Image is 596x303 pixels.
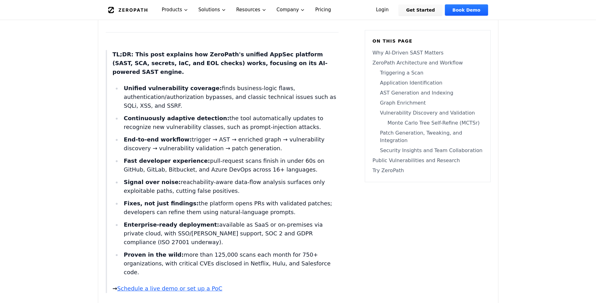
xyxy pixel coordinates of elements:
h6: On this page [373,38,483,44]
strong: Signal over noise: [124,179,181,185]
li: finds business-logic flaws, authentication/authorization bypasses, and classic technical issues s... [121,84,339,110]
a: ZeroPath Architecture and Workflow [373,59,483,67]
strong: End-to-end workflow: [124,136,191,143]
a: AST Generation and Indexing [373,89,483,97]
strong: Unified vulnerability coverage: [124,85,222,91]
a: Security Insights and Team Collaboration [373,147,483,154]
strong: Proven in the wild: [124,251,184,258]
a: Patch Generation, Tweaking, and Integration [373,129,483,144]
li: reachability-aware data-flow analysis surfaces only exploitable paths, cutting false positives. [121,178,339,195]
strong: Fixes, not just findings: [124,200,199,207]
a: Triggering a Scan [373,69,483,77]
strong: → [113,285,222,292]
li: available as SaaS or on-premises via private cloud, with SSO/[PERSON_NAME] support, SOC 2 and GDP... [121,220,339,247]
a: Public Vulnerabilities and Research [373,157,483,164]
a: Book Demo [445,4,488,16]
a: Get Started [399,4,442,16]
strong: Continuously adaptive detection: [124,115,229,121]
a: Application Identification [373,79,483,87]
a: Try ZeroPath [373,167,483,174]
strong: Fast developer experience: [124,157,210,164]
li: trigger → AST → enriched graph → vulnerability discovery → vulnerability validation → patch gener... [121,135,339,153]
a: Login [369,4,396,16]
a: Schedule a live demo or set up a PoC [117,285,222,292]
strong: TL;DR: This post explains how ZeroPath's unified AppSec platform (SAST, SCA, secrets, IaC, and EO... [113,51,328,75]
li: more than 125,000 scans each month for 750+ organizations, with critical CVEs disclosed in Netfli... [121,250,339,277]
a: Why AI-Driven SAST Matters [373,49,483,57]
li: the platform opens PRs with validated patches; developers can refine them using natural-language ... [121,199,339,217]
a: Monte Carlo Tree Self-Refine (MCTSr) [373,119,483,127]
a: Vulnerability Discovery and Validation [373,109,483,117]
li: pull-request scans finish in under 60s on GitHub, GitLab, Bitbucket, and Azure DevOps across 16+ ... [121,157,339,174]
strong: Enterprise-ready deployment: [124,221,219,228]
a: Graph Enrichment [373,99,483,107]
li: the tool automatically updates to recognize new vulnerability classes, such as prompt-injection a... [121,114,339,131]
